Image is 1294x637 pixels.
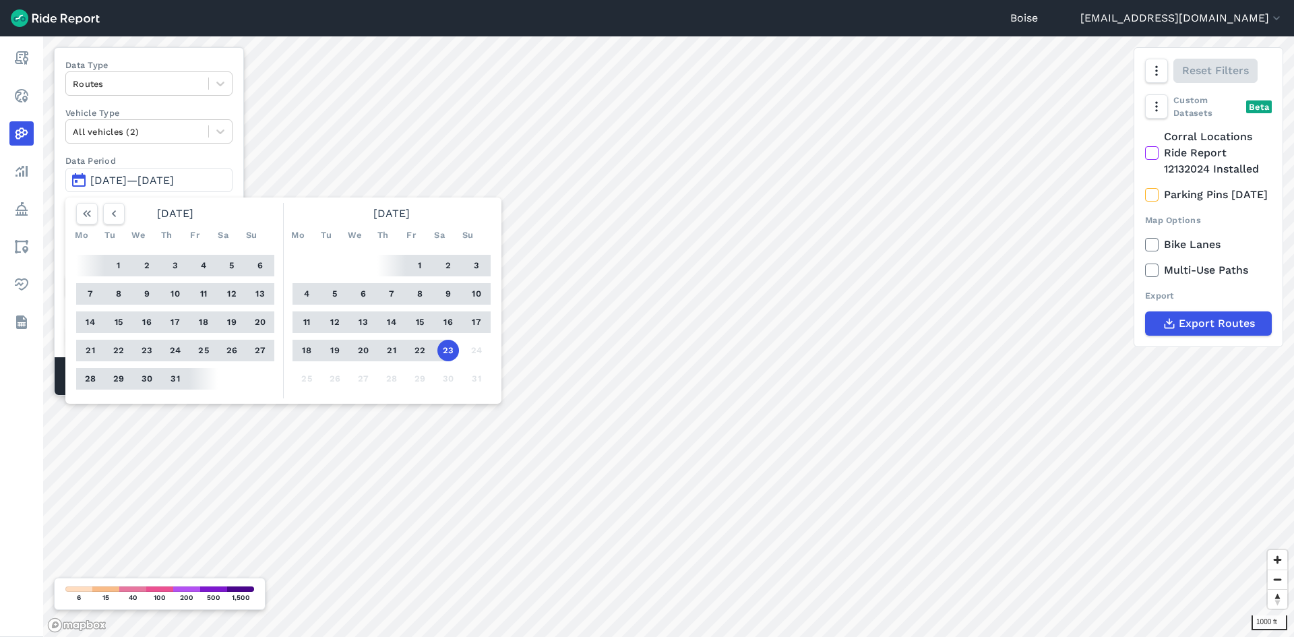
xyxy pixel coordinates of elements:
button: 11 [296,311,317,333]
a: Health [9,272,34,297]
button: 3 [164,255,186,276]
button: 21 [80,340,101,361]
button: 17 [466,311,487,333]
button: 12 [324,311,346,333]
div: Sa [429,224,450,246]
button: 27 [352,368,374,390]
a: Policy [9,197,34,221]
button: 30 [437,368,459,390]
button: 13 [249,283,271,305]
button: 11 [193,283,214,305]
button: 17 [164,311,186,333]
label: Vehicle Type [65,107,233,119]
button: 1 [108,255,129,276]
button: 21 [381,340,402,361]
div: Tu [99,224,121,246]
button: 14 [80,311,101,333]
a: Report [9,46,34,70]
div: Custom Datasets [1145,94,1272,119]
button: 28 [80,368,101,390]
button: 31 [466,368,487,390]
div: [DATE] [287,203,496,224]
button: 24 [466,340,487,361]
button: 5 [324,283,346,305]
div: Mo [71,224,92,246]
button: 28 [381,368,402,390]
button: 19 [324,340,346,361]
button: 16 [437,311,459,333]
div: Fr [400,224,422,246]
button: Reset Filters [1173,59,1258,83]
div: Matched Trips [55,357,243,395]
canvas: Map [43,36,1294,637]
button: 4 [193,255,214,276]
button: 24 [164,340,186,361]
label: Data Period [65,154,233,167]
button: 20 [352,340,374,361]
a: Areas [9,235,34,259]
button: 23 [136,340,158,361]
a: Datasets [9,310,34,334]
button: 26 [324,368,346,390]
button: 18 [296,340,317,361]
button: 31 [164,368,186,390]
button: 26 [221,340,243,361]
button: 29 [108,368,129,390]
button: 3 [466,255,487,276]
button: 25 [193,340,214,361]
div: Mo [287,224,309,246]
button: 19 [221,311,243,333]
div: Th [156,224,177,246]
div: Beta [1246,100,1272,113]
div: Su [457,224,479,246]
button: 7 [381,283,402,305]
button: 6 [352,283,374,305]
button: 2 [136,255,158,276]
button: 23 [437,340,459,361]
button: 20 [249,311,271,333]
label: Multi-Use Paths [1145,262,1272,278]
a: Mapbox logo [47,617,106,633]
div: We [344,224,365,246]
button: 1 [409,255,431,276]
div: Map Options [1145,214,1272,226]
div: Su [241,224,262,246]
a: Boise [1010,10,1038,26]
span: [DATE]—[DATE] [90,174,174,187]
span: Export Routes [1179,315,1255,332]
button: 29 [409,368,431,390]
button: 15 [108,311,129,333]
button: 14 [381,311,402,333]
button: Zoom in [1268,550,1287,570]
button: 16 [136,311,158,333]
label: Bike Lanes [1145,237,1272,253]
div: 1000 ft [1252,615,1287,630]
button: 7 [80,283,101,305]
button: 13 [352,311,374,333]
button: [EMAIL_ADDRESS][DOMAIN_NAME] [1080,10,1283,26]
div: Export [1145,289,1272,302]
button: 15 [409,311,431,333]
button: 18 [193,311,214,333]
button: 9 [437,283,459,305]
a: Analyze [9,159,34,183]
button: 22 [409,340,431,361]
button: 5 [221,255,243,276]
div: We [127,224,149,246]
div: [DATE] [71,203,280,224]
button: 12 [221,283,243,305]
div: Th [372,224,394,246]
button: 27 [249,340,271,361]
button: Reset bearing to north [1268,589,1287,609]
a: Heatmaps [9,121,34,146]
a: Realtime [9,84,34,108]
label: Data Type [65,59,233,71]
button: 10 [466,283,487,305]
button: 4 [296,283,317,305]
button: 8 [108,283,129,305]
div: Tu [315,224,337,246]
button: 10 [164,283,186,305]
label: Parking Pins [DATE] [1145,187,1272,203]
button: 6 [249,255,271,276]
button: 22 [108,340,129,361]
